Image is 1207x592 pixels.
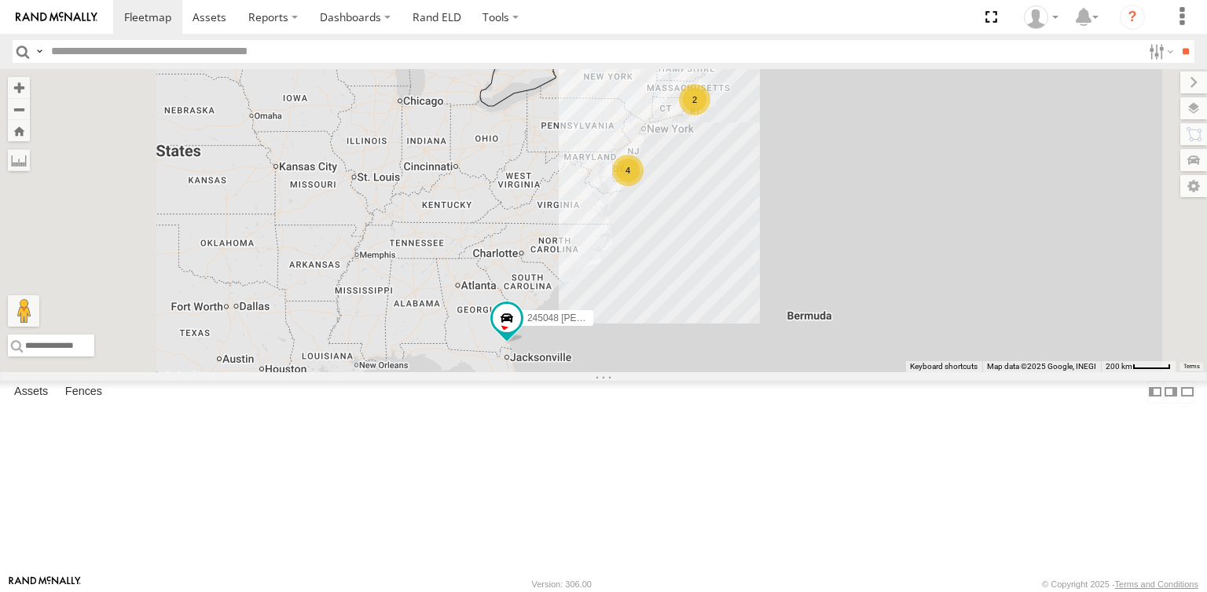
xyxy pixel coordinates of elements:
[16,12,97,23] img: rand-logo.svg
[987,362,1096,371] span: Map data ©2025 Google, INEGI
[8,77,30,98] button: Zoom in
[1143,40,1176,63] label: Search Filter Options
[1042,579,1198,589] div: © Copyright 2025 -
[1163,381,1179,404] label: Dock Summary Table to the Right
[532,579,592,589] div: Version: 306.00
[1120,5,1145,30] i: ?
[527,312,639,323] span: 245048 [PERSON_NAME]
[8,149,30,171] label: Measure
[1115,579,1198,589] a: Terms and Conditions
[33,40,46,63] label: Search Query
[1179,381,1195,404] label: Hide Summary Table
[910,361,978,372] button: Keyboard shortcuts
[8,295,39,327] button: Drag Pegman onto the map to open Street View
[57,381,110,403] label: Fences
[1018,5,1064,29] div: Dale Gerhard
[9,576,81,592] a: Visit our Website
[612,155,644,186] div: 4
[1106,362,1132,371] span: 200 km
[679,84,710,115] div: 2
[1101,361,1176,372] button: Map Scale: 200 km per 45 pixels
[8,98,30,120] button: Zoom out
[1147,381,1163,404] label: Dock Summary Table to the Left
[1183,364,1200,370] a: Terms (opens in new tab)
[6,381,56,403] label: Assets
[1180,175,1207,197] label: Map Settings
[8,120,30,141] button: Zoom Home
